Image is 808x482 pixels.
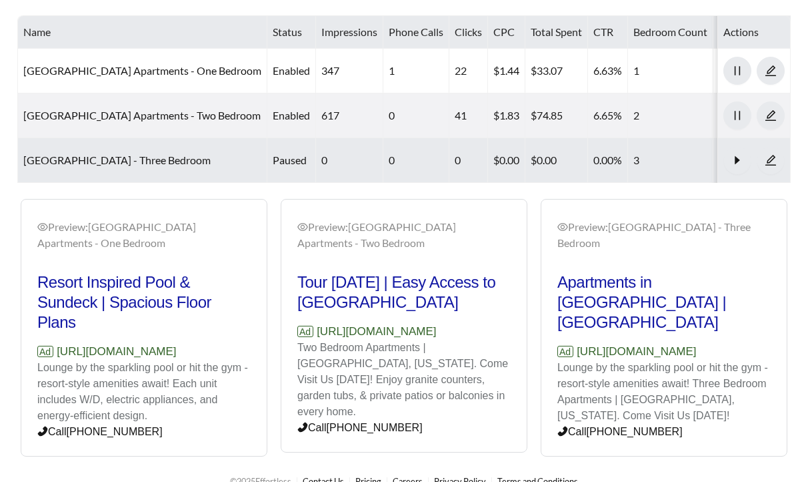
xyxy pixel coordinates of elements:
p: Lounge by the sparkling pool or hit the gym - resort-style amenities await! Three Bedroom Apartme... [557,360,771,424]
td: 0 [383,93,449,138]
div: Preview: [GEOGRAPHIC_DATA] Apartments - One Bedroom [37,219,251,251]
span: phone [297,422,308,433]
td: 41 [449,93,488,138]
a: [GEOGRAPHIC_DATA] - Three Bedroom [23,154,211,166]
td: $0.00 [488,138,525,183]
button: edit [757,146,785,174]
span: pause [724,65,751,77]
span: edit [757,109,784,122]
td: $1.44 [488,49,525,93]
span: enabled [273,64,310,77]
a: edit [757,64,785,77]
td: 3 [628,138,713,183]
a: [GEOGRAPHIC_DATA] Apartments - One Bedroom [23,64,261,77]
td: 617 [316,93,383,138]
a: edit [757,154,785,166]
td: 22 [449,49,488,93]
button: pause [723,101,751,130]
span: CPC [493,25,515,38]
span: CTR [593,25,613,38]
span: caret-right [724,154,751,166]
div: Preview: [GEOGRAPHIC_DATA] - Three Bedroom [557,219,771,251]
p: [URL][DOMAIN_NAME] [557,343,771,360]
td: $33.07 [525,49,588,93]
p: Two Bedroom Apartments | [GEOGRAPHIC_DATA], [US_STATE]. Come Visit Us [DATE]! Enjoy granite count... [297,340,511,420]
p: Call [PHONE_NUMBER] [37,424,251,440]
span: phone [37,426,48,437]
td: $74.85 [525,93,588,138]
th: Phone Calls [383,16,449,49]
td: 2 [628,93,713,138]
h2: Resort Inspired Pool & Sundeck | Spacious Floor Plans [37,272,251,332]
button: edit [757,57,785,85]
span: Ad [557,346,573,357]
button: edit [757,101,785,130]
span: enabled [273,109,310,122]
span: phone [557,426,568,437]
td: $0.00 [525,138,588,183]
span: pause [724,109,751,122]
td: 0 [383,138,449,183]
span: edit [757,65,784,77]
span: paused [273,154,307,166]
span: eye [297,222,308,232]
div: Preview: [GEOGRAPHIC_DATA] Apartments - Two Bedroom [297,219,511,251]
th: Total Spent [525,16,588,49]
p: [URL][DOMAIN_NAME] [297,323,511,340]
td: 6.63% [588,49,628,93]
a: edit [757,109,785,122]
th: Impressions [316,16,383,49]
th: Bedroom Count [628,16,713,49]
td: 6.65% [588,93,628,138]
span: eye [557,222,568,232]
span: Ad [297,326,313,337]
td: 1 [628,49,713,93]
th: Actions [718,16,791,49]
th: Name [18,16,267,49]
p: Call [PHONE_NUMBER] [557,424,771,440]
td: 1 [383,49,449,93]
td: 0 [316,138,383,183]
td: 0.00% [588,138,628,183]
span: edit [757,154,784,166]
span: Ad [37,346,53,357]
p: [URL][DOMAIN_NAME] [37,343,251,360]
td: $1.83 [488,93,525,138]
button: pause [723,57,751,85]
td: 0 [449,138,488,183]
td: 347 [316,49,383,93]
h2: Tour [DATE] | Easy Access to [GEOGRAPHIC_DATA] [297,272,511,312]
p: Call [PHONE_NUMBER] [297,420,511,436]
th: Status [267,16,316,49]
a: [GEOGRAPHIC_DATA] Apartments - Two Bedroom [23,109,261,122]
th: Clicks [449,16,488,49]
span: eye [37,222,48,232]
h2: Apartments in [GEOGRAPHIC_DATA] | [GEOGRAPHIC_DATA] [557,272,771,332]
p: Lounge by the sparkling pool or hit the gym - resort-style amenities await! Each unit includes W/... [37,360,251,424]
button: caret-right [723,146,751,174]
